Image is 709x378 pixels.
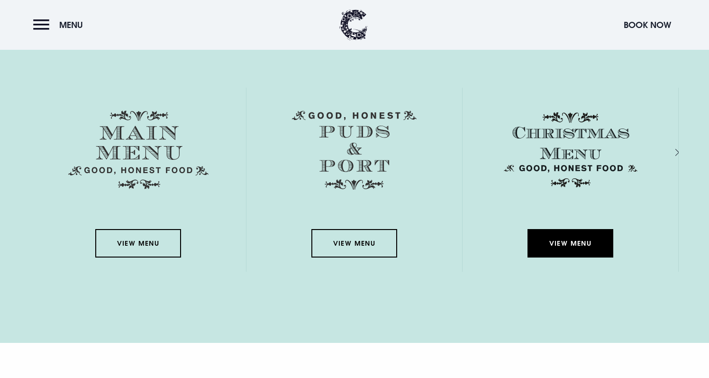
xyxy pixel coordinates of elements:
button: Book Now [619,15,676,35]
span: Menu [59,19,83,30]
img: Christmas Menu SVG [500,111,641,189]
button: Menu [33,15,88,35]
img: Menu main menu [68,111,209,189]
a: View Menu [311,229,397,258]
a: View Menu [527,229,613,258]
div: Next slide [663,146,672,159]
img: Clandeboye Lodge [339,9,368,40]
img: Menu puds and port [292,111,417,190]
a: View Menu [95,229,181,258]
